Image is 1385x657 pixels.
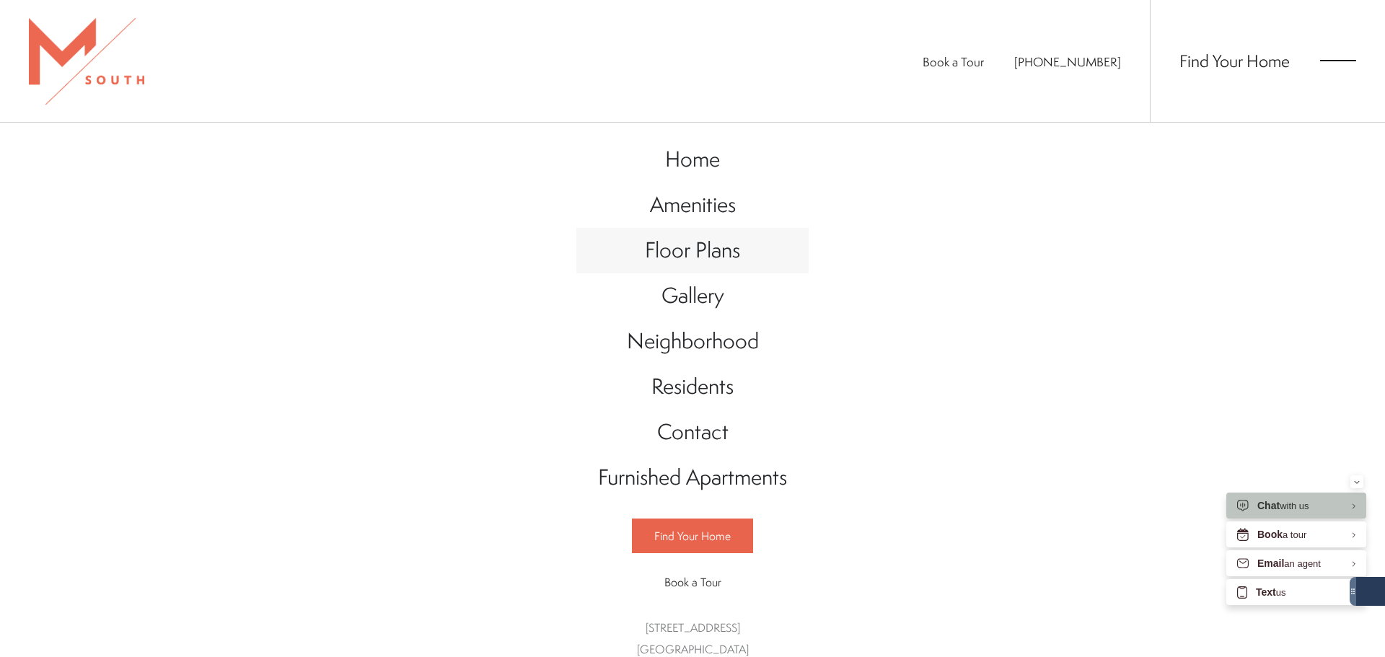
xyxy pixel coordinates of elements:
a: Call Us at 813-570-8014 [1014,53,1121,70]
a: Go to Contact [576,410,809,455]
button: Open Menu [1320,54,1356,67]
a: Go to Amenities [576,182,809,228]
a: Find Your Home [1179,49,1290,72]
span: Neighborhood [627,326,759,356]
img: MSouth [29,18,144,105]
a: Go to Furnished Apartments (opens in a new tab) [576,455,809,501]
a: Go to Gallery [576,273,809,319]
a: Go to Residents [576,364,809,410]
a: Go to Neighborhood [576,319,809,364]
span: Home [665,144,720,174]
a: Find Your Home [632,519,753,553]
span: Find Your Home [654,528,731,544]
span: [PHONE_NUMBER] [1014,53,1121,70]
span: Book a Tour [664,574,721,590]
a: Book a Tour [632,565,753,599]
span: Residents [651,371,734,401]
span: Amenities [650,190,736,219]
a: Go to Home [576,137,809,182]
span: Furnished Apartments [598,462,787,492]
span: Contact [657,417,729,446]
span: Floor Plans [645,235,740,265]
a: Book a Tour [923,53,984,70]
a: Get Directions to 5110 South Manhattan Avenue Tampa, FL 33611 [637,619,749,657]
a: Go to Floor Plans [576,228,809,273]
span: Gallery [661,281,724,310]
